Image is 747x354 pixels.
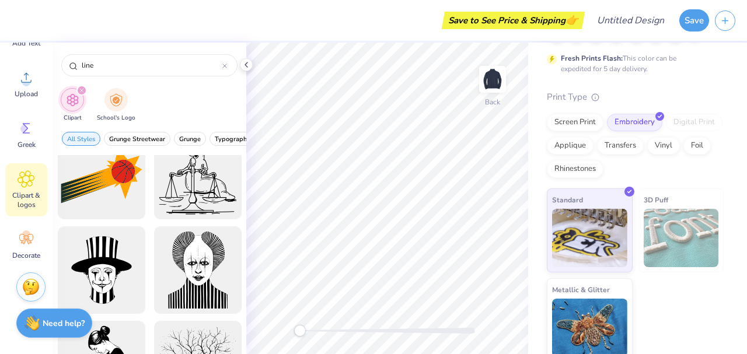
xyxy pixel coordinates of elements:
img: Standard [552,209,627,267]
span: School's Logo [97,114,135,122]
span: Decorate [12,251,40,260]
button: filter button [210,132,256,146]
img: Clipart Image [66,93,79,107]
div: Accessibility label [294,325,306,337]
input: Try "Stars" [81,59,222,71]
button: filter button [174,132,206,146]
div: Embroidery [607,114,662,131]
div: Applique [547,137,594,155]
span: 👉 [566,13,578,27]
div: Print Type [547,90,724,104]
input: Untitled Design [588,9,673,32]
div: This color can be expedited for 5 day delivery. [561,53,704,74]
strong: Fresh Prints Flash: [561,54,623,63]
span: Grunge [179,135,201,143]
div: filter for School's Logo [97,88,135,122]
div: Save to See Price & Shipping [445,12,582,29]
button: filter button [104,132,170,146]
span: 3D Puff [644,194,668,206]
div: Digital Print [666,114,722,131]
div: Screen Print [547,114,603,131]
div: filter for Clipart [61,88,84,122]
span: Clipart [64,114,82,122]
span: All Styles [67,135,95,143]
button: filter button [62,132,100,146]
strong: Need help? [43,318,85,329]
img: School's Logo Image [110,93,123,107]
div: Rhinestones [547,160,603,178]
div: Transfers [597,137,644,155]
div: Foil [683,137,711,155]
img: Back [481,68,504,91]
button: filter button [61,88,84,122]
div: Vinyl [647,137,680,155]
span: Standard [552,194,583,206]
div: Back [485,97,500,107]
button: Save [679,9,709,31]
button: filter button [97,88,135,122]
span: Upload [15,89,38,99]
span: Clipart & logos [7,191,46,209]
span: Metallic & Glitter [552,283,610,296]
span: Greek [18,140,36,149]
span: Add Text [12,38,40,48]
span: Grunge Streetwear [109,135,165,143]
img: 3D Puff [644,209,719,267]
span: Typography [215,135,250,143]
